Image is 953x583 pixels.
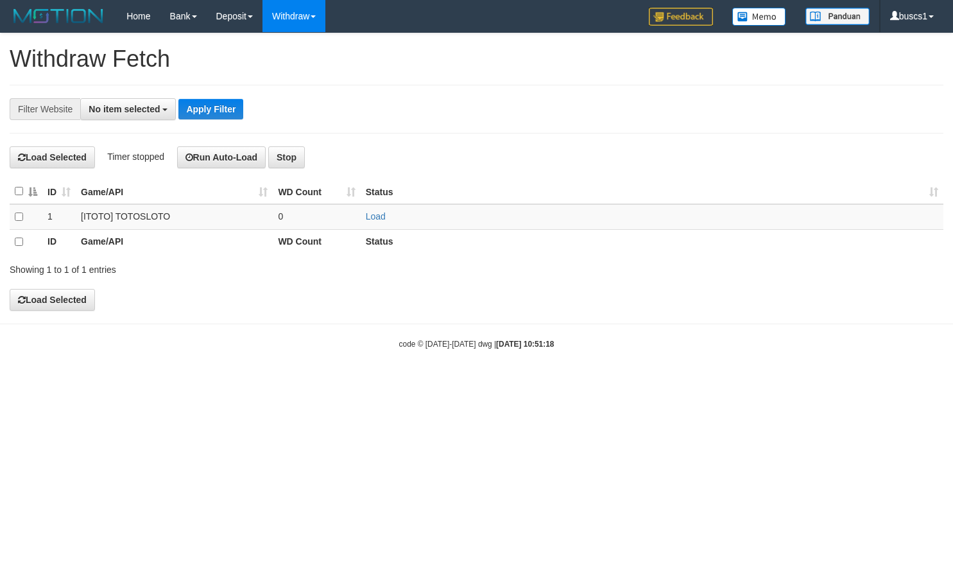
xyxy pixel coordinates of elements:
[10,258,388,276] div: Showing 1 to 1 of 1 entries
[76,229,273,254] th: Game/API
[805,8,870,25] img: panduan.png
[76,179,273,204] th: Game/API: activate to sort column ascending
[42,204,76,230] td: 1
[399,340,554,349] small: code © [DATE]-[DATE] dwg |
[177,146,266,168] button: Run Auto-Load
[76,204,273,230] td: [ITOTO] TOTOSLOTO
[10,6,107,26] img: MOTION_logo.png
[107,152,164,162] span: Timer stopped
[361,229,943,254] th: Status
[496,340,554,349] strong: [DATE] 10:51:18
[42,179,76,204] th: ID: activate to sort column ascending
[273,179,360,204] th: WD Count: activate to sort column ascending
[80,98,176,120] button: No item selected
[10,146,95,168] button: Load Selected
[366,211,386,222] a: Load
[732,8,786,26] img: Button%20Memo.svg
[10,46,943,72] h1: Withdraw Fetch
[268,146,305,168] button: Stop
[42,229,76,254] th: ID
[273,229,360,254] th: WD Count
[649,8,713,26] img: Feedback.jpg
[278,211,283,222] span: 0
[361,179,943,204] th: Status: activate to sort column ascending
[178,99,243,119] button: Apply Filter
[10,98,80,120] div: Filter Website
[89,104,160,114] span: No item selected
[10,289,95,311] button: Load Selected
